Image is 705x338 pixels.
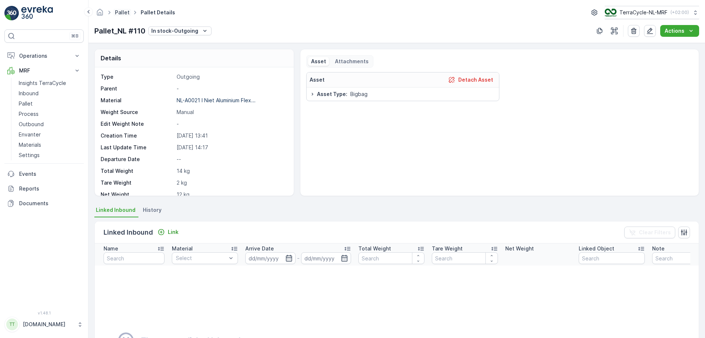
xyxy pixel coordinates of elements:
button: MRF [4,63,84,78]
button: Clear Filters [624,227,675,238]
a: Inbound [16,88,84,99]
p: Last Update Time [101,144,174,151]
p: Inbound [19,90,39,97]
p: Type [101,73,174,81]
a: Reports [4,181,84,196]
p: Details [101,54,121,63]
span: Asset Type : [317,90,347,98]
a: Pallet [115,9,130,15]
input: dd/mm/yyyy [245,252,296,264]
p: Outbound [19,121,44,128]
p: NL-A0021 I Niet Aluminium Flex... [177,97,256,103]
p: Tare Weight [432,245,463,252]
p: Arrive Date [245,245,274,252]
span: Linked Inbound [96,206,135,214]
p: ( +02:00 ) [670,10,689,15]
p: 12 kg [177,191,286,198]
p: [DATE] 14:17 [177,144,286,151]
p: Actions [665,27,684,35]
button: TerraCycle-NL-MRF(+02:00) [605,6,699,19]
input: Search [358,252,424,264]
p: 14 kg [177,167,286,175]
p: Clear Filters [639,229,671,236]
p: Asset [311,58,326,65]
a: Pallet [16,99,84,109]
a: Process [16,109,84,119]
p: 2 kg [177,179,286,186]
p: Name [104,245,118,252]
p: - [177,120,286,128]
span: History [143,206,162,214]
button: TT[DOMAIN_NAME] [4,317,84,332]
p: Note [652,245,665,252]
a: Outbound [16,119,84,129]
button: Link [155,228,181,236]
p: Net Weight [101,191,174,198]
p: Select [176,255,227,262]
span: v 1.48.1 [4,311,84,315]
p: -- [177,156,286,163]
img: logo_light-DOdMpM7g.png [21,6,53,21]
p: Documents [19,200,81,207]
p: Operations [19,52,69,60]
input: Search [579,252,645,264]
p: Edit Weight Note [101,120,174,128]
button: Detach Asset [445,75,496,84]
p: In stock-Outgoing [151,27,198,35]
button: Operations [4,49,84,63]
p: MRF [19,67,69,74]
a: Materials [16,140,84,150]
a: Events [4,167,84,181]
a: Documents [4,196,84,211]
span: Bigbag [350,90,368,98]
p: Total Weight [101,167,174,175]
p: Reports [19,185,81,192]
span: Pallet Details [139,9,177,16]
p: Insights TerraCycle [19,79,66,87]
p: Materials [19,141,41,149]
p: Linked Inbound [104,227,153,238]
img: TC_v739CUj.png [605,8,617,17]
p: ⌘B [71,33,79,39]
p: Link [168,228,178,236]
a: Envanter [16,129,84,140]
p: Pallet [19,100,33,107]
p: Total Weight [358,245,391,252]
p: Process [19,110,39,118]
p: Net Weight [505,245,534,252]
a: Homepage [96,11,104,17]
p: TerraCycle-NL-MRF [619,9,668,16]
p: Envanter [19,131,41,138]
p: Detach Asset [458,76,493,83]
p: [DOMAIN_NAME] [23,321,73,328]
p: Parent [101,85,174,92]
div: TT [6,319,18,330]
p: Asset [310,76,325,83]
button: Actions [660,25,699,37]
p: Attachments [335,58,369,65]
p: Weight Source [101,108,174,116]
input: Search [432,252,498,264]
input: Search [104,252,164,264]
p: Departure Date [101,156,174,163]
p: Pallet_NL #110 [94,25,145,36]
p: Events [19,170,81,178]
p: Outgoing [177,73,286,81]
input: dd/mm/yyyy [301,252,351,264]
p: Tare Weight [101,179,174,186]
button: In stock-Outgoing [148,26,211,35]
p: [DATE] 13:41 [177,132,286,139]
p: Material [101,97,174,104]
p: - [297,254,300,263]
p: Creation Time [101,132,174,139]
p: Manual [177,108,286,116]
p: - [177,85,286,92]
p: Linked Object [579,245,614,252]
img: logo [4,6,19,21]
a: Insights TerraCycle [16,78,84,88]
a: Settings [16,150,84,160]
p: Material [172,245,193,252]
p: Settings [19,152,40,159]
